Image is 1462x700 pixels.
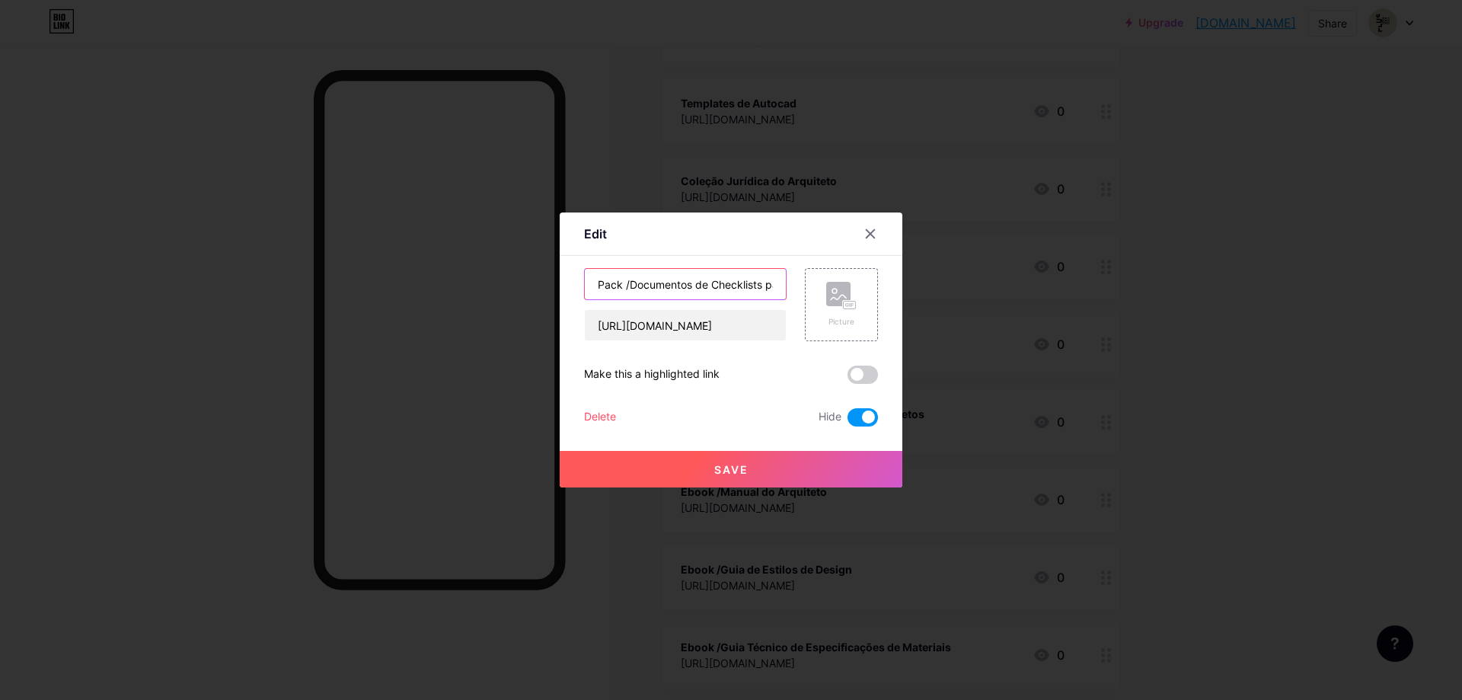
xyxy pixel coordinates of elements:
input: URL [585,310,786,340]
span: Hide [819,408,841,427]
div: Picture [826,316,857,328]
input: Title [585,269,786,299]
div: Edit [584,225,607,243]
div: Delete [584,408,616,427]
div: Make this a highlighted link [584,366,720,384]
span: Save [714,463,749,476]
button: Save [560,451,902,487]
